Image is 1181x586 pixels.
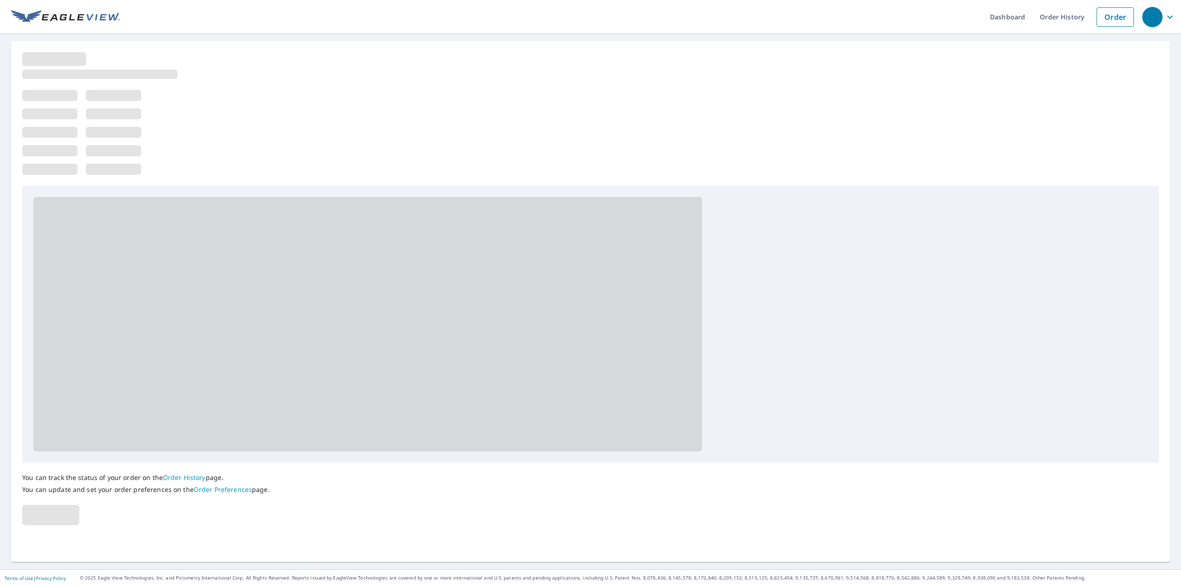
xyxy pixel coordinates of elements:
[36,575,66,581] a: Privacy Policy
[80,574,1176,581] p: © 2025 Eagle View Technologies, Inc. and Pictometry International Corp. All Rights Reserved. Repo...
[194,485,252,494] a: Order Preferences
[1097,7,1134,27] a: Order
[22,474,270,482] p: You can track the status of your order on the page.
[11,10,120,24] img: EV Logo
[163,473,206,482] a: Order History
[5,575,66,581] p: |
[22,485,270,494] p: You can update and set your order preferences on the page.
[5,575,33,581] a: Terms of Use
